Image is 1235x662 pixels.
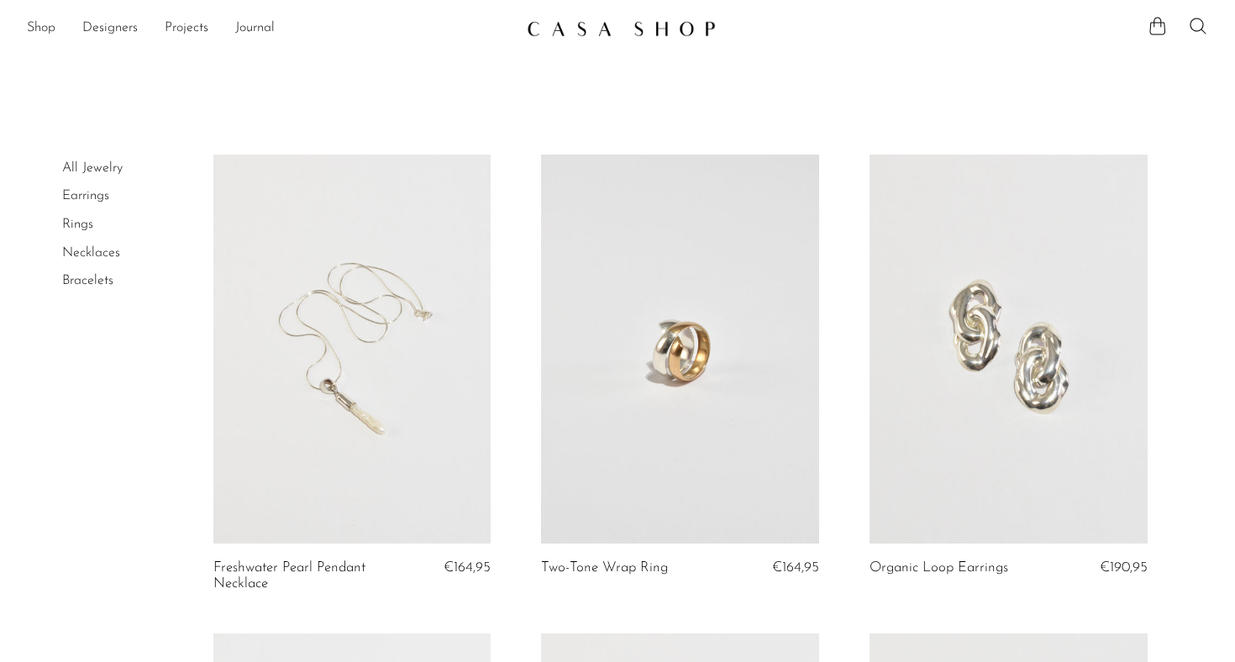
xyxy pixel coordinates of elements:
nav: Desktop navigation [27,14,513,43]
a: Two-Tone Wrap Ring [541,560,668,575]
ul: NEW HEADER MENU [27,14,513,43]
a: Projects [165,18,208,39]
span: €190,95 [1100,560,1148,575]
a: Designers [82,18,138,39]
a: Freshwater Pearl Pendant Necklace [213,560,398,591]
a: Journal [235,18,275,39]
a: Organic Loop Earrings [870,560,1008,575]
a: Earrings [62,189,109,202]
a: Necklaces [62,246,120,260]
a: Rings [62,218,93,231]
span: €164,95 [444,560,491,575]
a: Shop [27,18,55,39]
span: €164,95 [772,560,819,575]
a: Bracelets [62,274,113,287]
a: All Jewelry [62,161,123,175]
